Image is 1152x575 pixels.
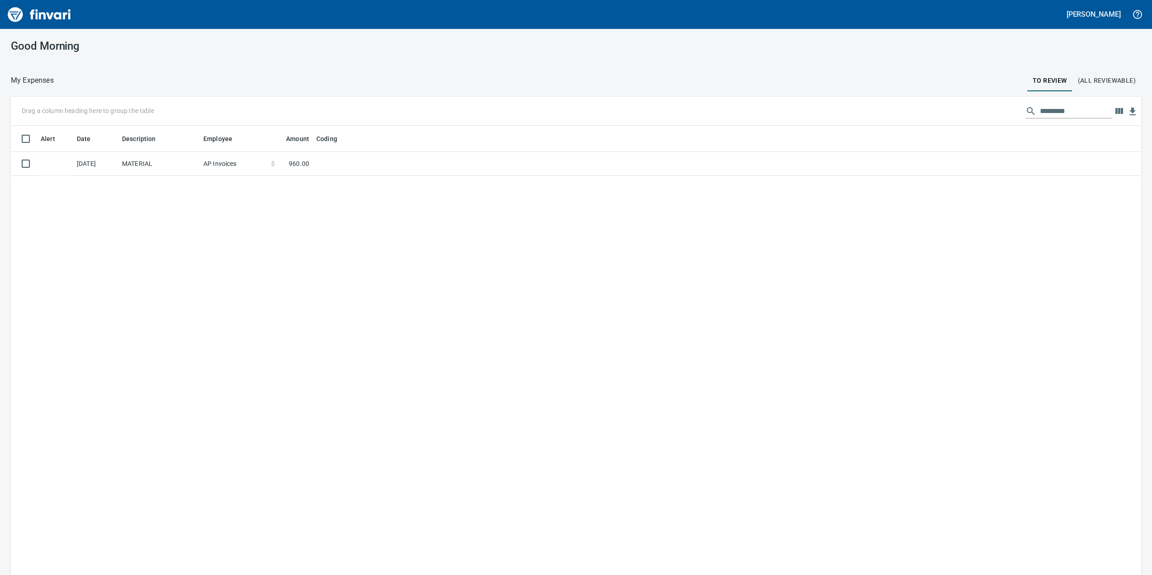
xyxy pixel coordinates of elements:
span: Employee [203,133,232,144]
span: Description [122,133,168,144]
span: Alert [41,133,67,144]
span: Coding [316,133,337,144]
span: $ [271,159,275,168]
h3: Good Morning [11,40,373,52]
td: [DATE] [73,152,118,176]
span: Amount [286,133,309,144]
h5: [PERSON_NAME] [1067,9,1121,19]
span: Coding [316,133,349,144]
span: 960.00 [289,159,309,168]
button: [PERSON_NAME] [1064,7,1123,21]
td: MATERIAL [118,152,200,176]
img: Finvari [5,4,73,25]
p: Drag a column heading here to group the table [22,106,154,115]
nav: breadcrumb [11,75,54,86]
span: Date [77,133,103,144]
span: To Review [1033,75,1067,86]
span: Alert [41,133,55,144]
button: Choose columns to display [1112,104,1126,118]
span: (All Reviewable) [1078,75,1136,86]
button: Download Table [1126,105,1139,118]
td: AP Invoices [200,152,268,176]
span: Description [122,133,156,144]
span: Date [77,133,91,144]
span: Employee [203,133,244,144]
p: My Expenses [11,75,54,86]
span: Amount [274,133,309,144]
